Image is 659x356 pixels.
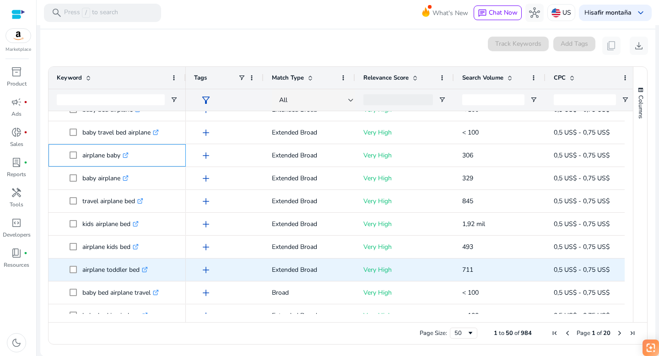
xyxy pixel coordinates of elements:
p: Extended Broad [272,123,347,142]
span: keyboard_arrow_down [635,7,646,18]
p: Extended Broad [272,169,347,188]
button: hub [525,4,544,22]
p: Very High [363,146,446,165]
span: 845 [462,197,473,205]
span: 0,5 US$ - 0,75 US$ [554,151,610,160]
p: Very High [363,169,446,188]
span: 20 [603,329,610,337]
p: kids airplane bed [82,215,139,233]
span: Page [577,329,590,337]
button: Open Filter Menu [530,96,537,103]
span: donut_small [11,127,22,138]
span: 329 [462,174,473,183]
span: 1,92 mil [462,220,485,228]
p: baby airplane [82,169,129,188]
span: 0,5 US$ - 0,75 US$ [554,265,610,274]
span: fiber_manual_record [24,161,27,164]
span: Keyword [57,74,82,82]
span: add [200,242,211,253]
span: 0,5 US$ - 0,75 US$ [554,311,610,320]
p: US [562,5,571,21]
p: Very High [363,192,446,210]
span: code_blocks [11,217,22,228]
span: download [633,40,644,51]
button: Open Filter Menu [621,96,629,103]
span: inventory_2 [11,66,22,77]
div: 50 [454,329,467,337]
p: Resources [4,261,29,269]
span: dark_mode [11,337,22,348]
p: Product [7,80,27,88]
span: campaign [11,97,22,108]
p: airplane toddler bed [82,260,148,279]
p: Reports [7,170,26,178]
span: 493 [462,243,473,251]
p: baby travel bed airplane [82,123,159,142]
p: Very High [363,306,446,325]
div: First Page [551,329,558,337]
span: add [200,310,211,321]
div: Last Page [629,329,636,337]
span: 0,5 US$ - 0,75 US$ [554,128,610,137]
span: lab_profile [11,157,22,168]
p: Sales [10,140,23,148]
span: add [200,127,211,138]
p: Extended Broad [272,306,347,325]
p: Very High [363,123,446,142]
p: Ads [11,110,22,118]
p: airplane kids bed [82,237,139,256]
span: What's New [432,5,468,21]
span: fiber_manual_record [24,100,27,104]
span: / [82,8,90,18]
span: 1 [592,329,595,337]
span: chat [478,9,487,18]
span: Search Volume [462,74,503,82]
span: 50 [506,329,513,337]
p: Very High [363,237,446,256]
span: fiber_manual_record [24,130,27,134]
div: Next Page [616,329,623,337]
span: 711 [462,265,473,274]
span: Relevance Score [363,74,409,82]
span: hub [529,7,540,18]
span: add [200,287,211,298]
p: Extended Broad [272,215,347,233]
p: baby bed in airplane [82,306,148,325]
span: 0,5 US$ - 0,75 US$ [554,243,610,251]
input: Keyword Filter Input [57,94,165,105]
span: Tags [194,74,207,82]
span: add [200,264,211,275]
span: 0,5 US$ - 0,75 US$ [554,288,610,297]
span: add [200,104,211,115]
input: CPC Filter Input [554,94,616,105]
div: Previous Page [564,329,571,337]
span: book_4 [11,248,22,259]
p: Extended Broad [272,192,347,210]
button: Open Filter Menu [438,96,446,103]
div: Page Size: [420,329,447,337]
p: Press to search [64,8,118,18]
img: amazon.svg [6,29,31,43]
span: add [200,150,211,161]
span: 0,5 US$ - 0,75 US$ [554,197,610,205]
span: < 100 [462,105,479,114]
span: to [499,329,504,337]
p: Very High [363,260,446,279]
span: add [200,173,211,184]
input: Search Volume Filter Input [462,94,524,105]
span: fiber_manual_record [24,251,27,255]
span: filter_alt [200,95,211,106]
span: All [279,96,287,104]
button: download [630,37,648,55]
span: of [514,329,519,337]
span: < 100 [462,288,479,297]
p: Very High [363,215,446,233]
span: < 100 [462,311,479,320]
span: add [200,219,211,230]
span: 984 [521,329,532,337]
button: chatChat Now [474,5,522,20]
span: 0,5 US$ - 0,75 US$ [554,174,610,183]
span: < 100 [462,128,479,137]
p: Extended Broad [272,237,347,256]
p: Developers [3,231,31,239]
